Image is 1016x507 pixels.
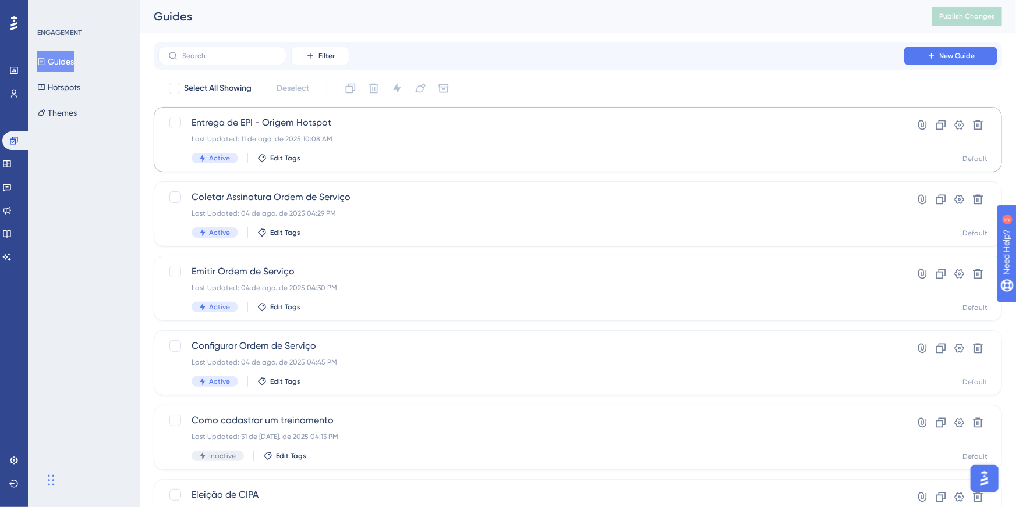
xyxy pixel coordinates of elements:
[967,461,1002,496] iframe: UserGuiding AI Assistant Launcher
[37,28,82,37] div: ENGAGEMENT
[266,78,320,99] button: Deselect
[962,452,987,461] div: Default
[182,52,277,60] input: Search
[940,51,975,60] span: New Guide
[27,3,73,17] span: Need Help?
[37,77,80,98] button: Hotspots
[37,51,74,72] button: Guides
[257,228,300,237] button: Edit Tags
[37,102,77,123] button: Themes
[318,51,335,60] span: Filter
[192,339,871,353] span: Configurar Ordem de Serviço
[209,228,230,237] span: Active
[939,12,995,21] span: Publish Changes
[962,377,987,387] div: Default
[192,190,871,204] span: Coletar Assinatura Ordem de Serviço
[154,8,903,24] div: Guides
[257,302,300,312] button: Edit Tags
[192,413,871,427] span: Como cadastrar um treinamento
[257,153,300,163] button: Edit Tags
[962,154,987,163] div: Default
[291,47,349,65] button: Filter
[192,432,871,441] div: Last Updated: 31 de [DATE]. de 2025 04:13 PM
[192,283,871,292] div: Last Updated: 04 de ago. de 2025 04:30 PM
[184,81,252,95] span: Select All Showing
[904,47,997,65] button: New Guide
[209,451,236,460] span: Inactive
[932,7,1002,26] button: Publish Changes
[48,463,55,498] div: Arrastar
[209,377,230,386] span: Active
[263,451,306,460] button: Edit Tags
[270,302,300,312] span: Edit Tags
[277,81,309,95] span: Deselect
[192,209,871,218] div: Last Updated: 04 de ago. de 2025 04:29 PM
[962,228,987,238] div: Default
[192,265,871,279] span: Emitir Ordem de Serviço
[270,228,300,237] span: Edit Tags
[270,153,300,163] span: Edit Tags
[192,488,871,502] span: Eleição de CIPA
[257,377,300,386] button: Edit Tags
[962,303,987,312] div: Default
[192,116,871,130] span: Entrega de EPI - Origem Hotspot
[270,377,300,386] span: Edit Tags
[192,134,871,144] div: Last Updated: 11 de ago. de 2025 10:08 AM
[80,6,84,15] div: 3
[192,358,871,367] div: Last Updated: 04 de ago. de 2025 04:45 PM
[209,153,230,163] span: Active
[276,451,306,460] span: Edit Tags
[209,302,230,312] span: Active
